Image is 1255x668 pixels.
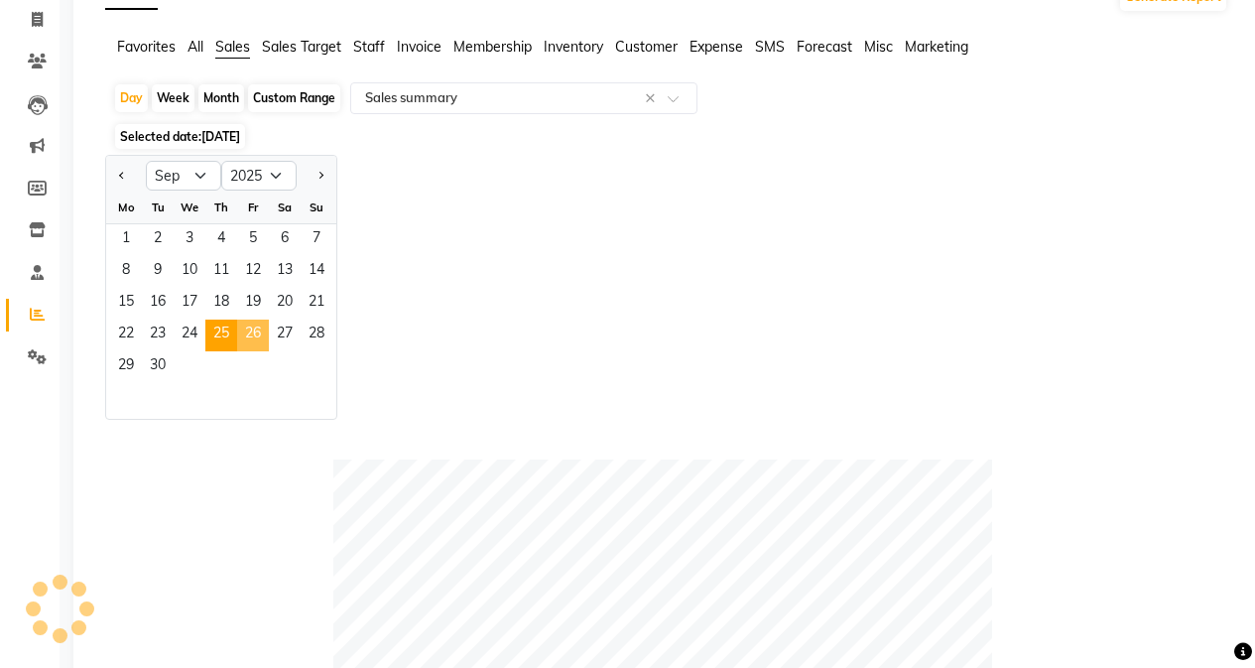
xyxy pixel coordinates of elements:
[198,84,244,112] div: Month
[645,88,662,109] span: Clear all
[301,320,332,351] span: 28
[313,160,328,192] button: Next month
[905,38,968,56] span: Marketing
[237,320,269,351] div: Friday, September 26, 2025
[110,192,142,223] div: Mo
[237,256,269,288] span: 12
[237,288,269,320] span: 19
[110,351,142,383] div: Monday, September 29, 2025
[301,192,332,223] div: Su
[205,224,237,256] div: Thursday, September 4, 2025
[142,351,174,383] div: Tuesday, September 30, 2025
[269,256,301,288] div: Saturday, September 13, 2025
[174,256,205,288] span: 10
[110,256,142,288] div: Monday, September 8, 2025
[174,320,205,351] span: 24
[237,288,269,320] div: Friday, September 19, 2025
[188,38,203,56] span: All
[174,256,205,288] div: Wednesday, September 10, 2025
[142,320,174,351] span: 23
[397,38,441,56] span: Invoice
[205,256,237,288] span: 11
[205,320,237,351] div: Thursday, September 25, 2025
[301,224,332,256] span: 7
[110,320,142,351] span: 22
[301,256,332,288] span: 14
[690,38,743,56] span: Expense
[152,84,194,112] div: Week
[142,192,174,223] div: Tu
[117,38,176,56] span: Favorites
[301,288,332,320] div: Sunday, September 21, 2025
[110,224,142,256] div: Monday, September 1, 2025
[142,320,174,351] div: Tuesday, September 23, 2025
[544,38,603,56] span: Inventory
[269,256,301,288] span: 13
[237,320,269,351] span: 26
[142,351,174,383] span: 30
[174,224,205,256] div: Wednesday, September 3, 2025
[269,320,301,351] div: Saturday, September 27, 2025
[205,256,237,288] div: Thursday, September 11, 2025
[755,38,785,56] span: SMS
[110,320,142,351] div: Monday, September 22, 2025
[269,192,301,223] div: Sa
[269,224,301,256] span: 6
[205,288,237,320] div: Thursday, September 18, 2025
[453,38,532,56] span: Membership
[110,351,142,383] span: 29
[146,161,221,191] select: Select month
[115,124,245,149] span: Selected date:
[142,256,174,288] span: 9
[142,288,174,320] div: Tuesday, September 16, 2025
[237,224,269,256] div: Friday, September 5, 2025
[301,256,332,288] div: Sunday, September 14, 2025
[248,84,340,112] div: Custom Range
[205,224,237,256] span: 4
[115,84,148,112] div: Day
[201,129,240,144] span: [DATE]
[237,256,269,288] div: Friday, September 12, 2025
[114,160,130,192] button: Previous month
[110,256,142,288] span: 8
[205,192,237,223] div: Th
[205,320,237,351] span: 25
[142,224,174,256] span: 2
[269,224,301,256] div: Saturday, September 6, 2025
[174,288,205,320] div: Wednesday, September 17, 2025
[301,288,332,320] span: 21
[110,224,142,256] span: 1
[301,224,332,256] div: Sunday, September 7, 2025
[301,320,332,351] div: Sunday, September 28, 2025
[205,288,237,320] span: 18
[269,288,301,320] span: 20
[221,161,297,191] select: Select year
[237,224,269,256] span: 5
[174,320,205,351] div: Wednesday, September 24, 2025
[110,288,142,320] span: 15
[142,224,174,256] div: Tuesday, September 2, 2025
[142,256,174,288] div: Tuesday, September 9, 2025
[237,192,269,223] div: Fr
[142,288,174,320] span: 16
[215,38,250,56] span: Sales
[269,320,301,351] span: 27
[864,38,893,56] span: Misc
[797,38,852,56] span: Forecast
[262,38,341,56] span: Sales Target
[615,38,678,56] span: Customer
[110,288,142,320] div: Monday, September 15, 2025
[174,224,205,256] span: 3
[269,288,301,320] div: Saturday, September 20, 2025
[174,192,205,223] div: We
[353,38,385,56] span: Staff
[174,288,205,320] span: 17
